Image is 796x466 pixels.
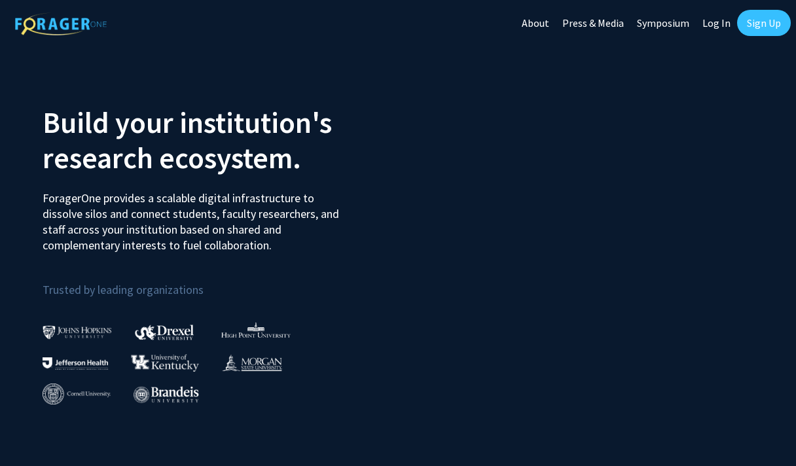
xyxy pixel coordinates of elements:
img: Brandeis University [134,386,199,403]
img: Johns Hopkins University [43,325,112,339]
img: Morgan State University [222,354,282,371]
img: Cornell University [43,384,111,405]
p: ForagerOne provides a scalable digital infrastructure to dissolve silos and connect students, fac... [43,181,347,253]
p: Trusted by leading organizations [43,264,388,300]
img: University of Kentucky [131,354,199,372]
img: Drexel University [135,325,194,340]
a: Sign Up [737,10,791,36]
h2: Build your institution's research ecosystem. [43,105,388,175]
img: ForagerOne Logo [15,12,107,35]
img: Thomas Jefferson University [43,357,108,370]
img: High Point University [221,322,291,338]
